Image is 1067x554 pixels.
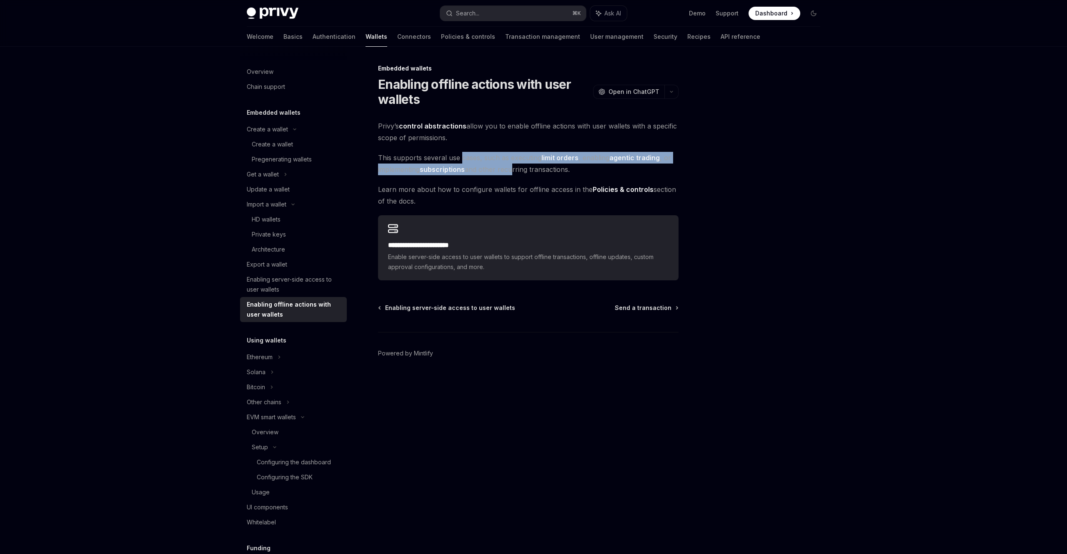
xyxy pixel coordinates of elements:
a: Policies & controls [441,27,495,47]
div: Overview [247,67,273,77]
a: Send a transaction [615,304,678,312]
div: Pregenerating wallets [252,154,312,164]
a: Enabling server-side access to user wallets [240,272,347,297]
a: API reference [721,27,760,47]
a: Connectors [397,27,431,47]
div: Other chains [247,397,281,407]
div: Whitelabel [247,517,276,527]
a: Support [716,9,739,18]
a: Create a wallet [240,137,347,152]
div: Chain support [247,82,285,92]
a: Enabling server-side access to user wallets [379,304,515,312]
h5: Funding [247,543,271,553]
div: Usage [252,487,270,497]
span: Open in ChatGPT [609,88,659,96]
strong: Policies & controls [593,185,654,194]
a: Enabling offline actions with user wallets [240,297,347,322]
div: Import a wallet [247,199,286,209]
strong: agentic trading [609,154,660,162]
span: Privy’s allow you to enable offline actions with user wallets with a specific scope of permissions. [378,120,679,144]
a: Chain support [240,79,347,94]
div: Enabling server-side access to user wallets [247,274,342,295]
div: Setup [252,442,268,452]
strong: limit orders [541,154,579,162]
div: Create a wallet [247,124,288,134]
div: HD wallets [252,214,281,224]
div: Bitcoin [247,382,265,392]
div: UI components [247,502,288,512]
div: Enabling offline actions with user wallets [247,300,342,320]
div: Configuring the dashboard [257,457,331,467]
h5: Using wallets [247,335,286,345]
a: Demo [689,9,706,18]
span: Learn more about how to configure wallets for offline access in the section of the docs. [378,184,679,207]
div: Get a wallet [247,169,279,179]
button: Toggle dark mode [807,7,820,20]
a: User management [590,27,644,47]
button: Ask AI [590,6,627,21]
div: Overview [252,427,278,437]
span: This supports several use cases, such as executing , enabling , or implementing and other recurri... [378,152,679,175]
span: Dashboard [755,9,787,18]
div: Search... [456,8,479,18]
h1: Enabling offline actions with user wallets [378,77,590,107]
span: Send a transaction [615,304,671,312]
a: Pregenerating wallets [240,152,347,167]
div: Ethereum [247,352,273,362]
div: Architecture [252,244,285,254]
div: EVM smart wallets [247,412,296,422]
strong: subscriptions [420,165,465,174]
a: Configuring the SDK [240,470,347,485]
a: Security [654,27,677,47]
div: Export a wallet [247,259,287,269]
a: Wallets [366,27,387,47]
a: Welcome [247,27,273,47]
h5: Embedded wallets [247,108,301,118]
div: Private keys [252,229,286,239]
a: Overview [240,425,347,440]
a: control abstractions [399,122,466,131]
button: Search...⌘K [440,6,586,21]
div: Configuring the SDK [257,472,313,482]
a: Whitelabel [240,515,347,530]
a: HD wallets [240,212,347,227]
a: Transaction management [505,27,580,47]
span: Ask AI [604,9,621,18]
a: Update a wallet [240,182,347,197]
a: Basics [283,27,303,47]
span: Enable server-side access to user wallets to support offline transactions, offline updates, custo... [388,252,669,272]
a: Export a wallet [240,257,347,272]
div: Embedded wallets [378,64,679,73]
a: Authentication [313,27,356,47]
a: Recipes [687,27,711,47]
a: Private keys [240,227,347,242]
div: Solana [247,367,265,377]
img: dark logo [247,8,298,19]
a: **** **** **** **** ****Enable server-side access to user wallets to support offline transactions... [378,215,679,280]
a: Dashboard [749,7,800,20]
a: Architecture [240,242,347,257]
button: Open in ChatGPT [593,85,664,99]
span: ⌘ K [572,10,581,17]
a: Usage [240,485,347,500]
div: Create a wallet [252,139,293,149]
div: Update a wallet [247,184,290,194]
span: Enabling server-side access to user wallets [385,304,515,312]
a: Configuring the dashboard [240,455,347,470]
a: Overview [240,64,347,79]
a: UI components [240,500,347,515]
a: Powered by Mintlify [378,349,433,358]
